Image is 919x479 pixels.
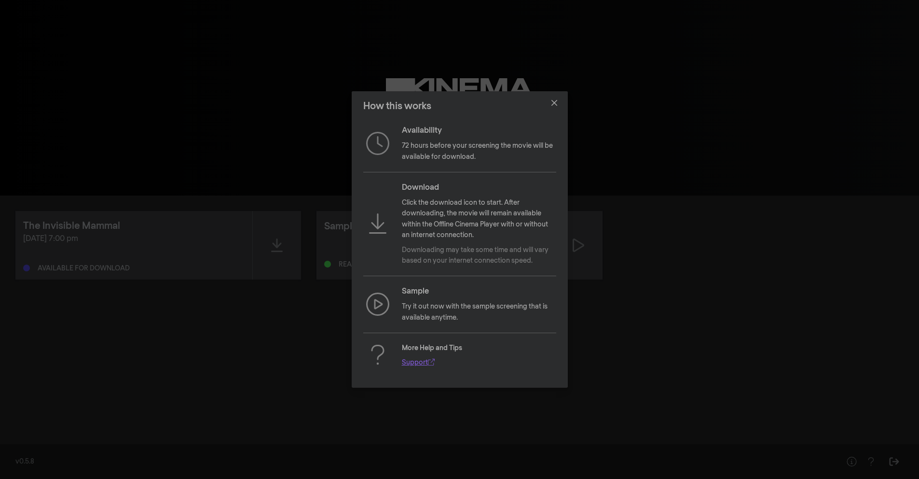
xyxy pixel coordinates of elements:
[402,197,556,241] p: Click the download icon to start. After downloading, the movie will remain available within the O...
[402,141,556,162] p: 72 hours before your screening the movie will be available for download.
[402,301,556,323] p: Try it out now with the sample screening that is available anytime.
[547,95,562,111] button: Close
[352,91,568,121] header: How this works
[402,359,435,366] a: Support
[402,245,556,267] p: Downloading may take some time and will vary based on your internet connection speed.
[402,125,556,137] p: Availability
[402,182,556,194] p: Download
[402,286,556,297] p: Sample
[402,343,462,353] p: More Help and Tips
